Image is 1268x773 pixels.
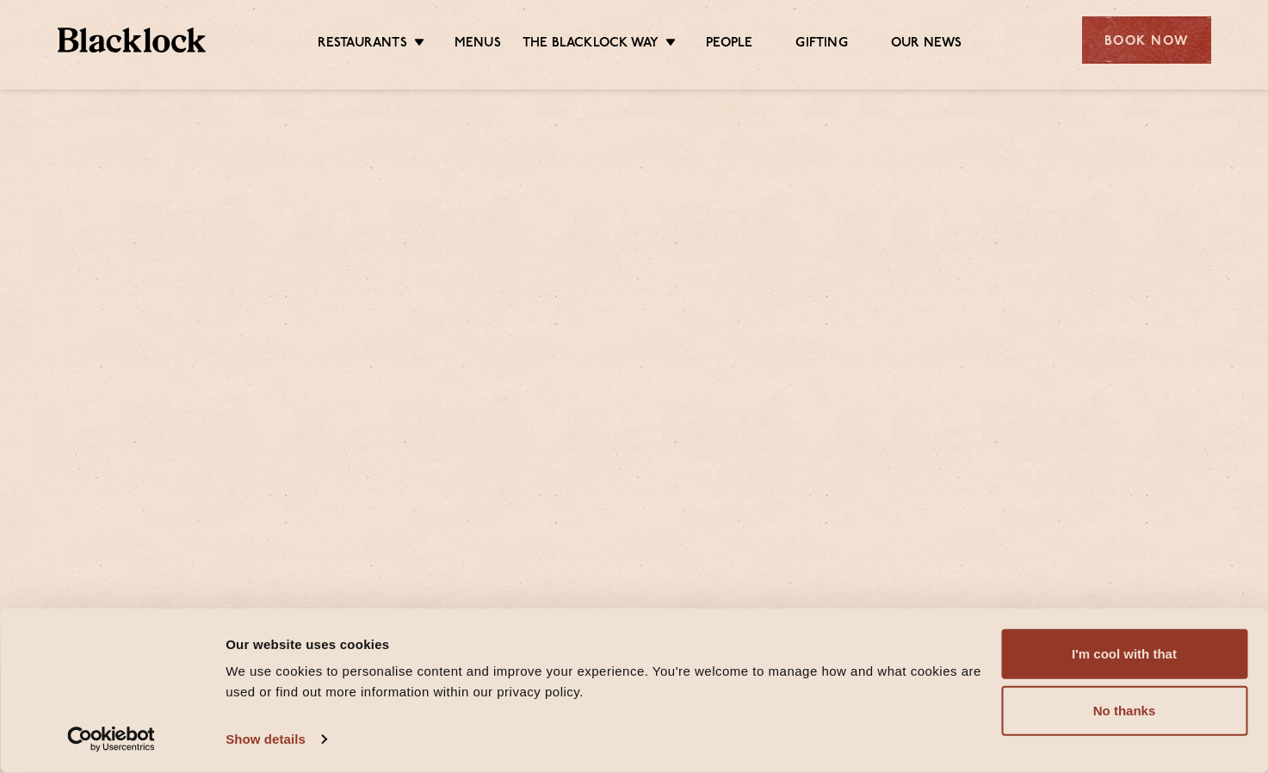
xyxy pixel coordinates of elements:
[226,727,325,752] a: Show details
[226,634,981,654] div: Our website uses cookies
[226,661,981,702] div: We use cookies to personalise content and improve your experience. You're welcome to manage how a...
[1001,629,1247,679] button: I'm cool with that
[523,35,659,54] a: The Blacklock Way
[1082,16,1211,64] div: Book Now
[318,35,407,54] a: Restaurants
[795,35,847,54] a: Gifting
[1001,686,1247,736] button: No thanks
[706,35,752,54] a: People
[891,35,962,54] a: Our News
[455,35,501,54] a: Menus
[58,28,207,53] img: BL_Textured_Logo-footer-cropped.svg
[36,727,187,752] a: Usercentrics Cookiebot - opens in a new window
